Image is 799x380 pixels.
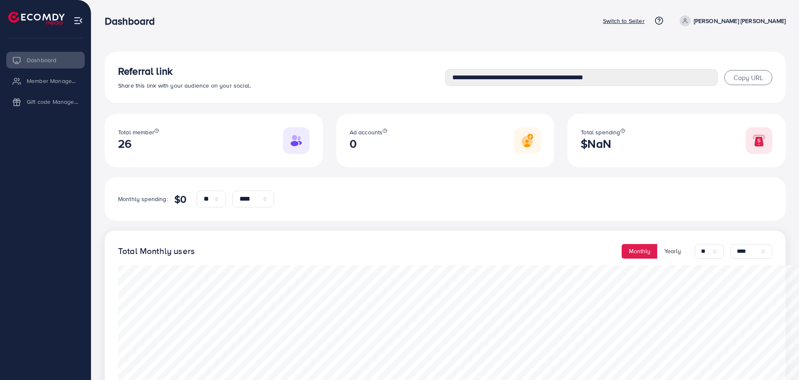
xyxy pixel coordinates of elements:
[657,244,688,259] button: Yearly
[283,127,310,154] img: Responsive image
[118,246,195,257] h4: Total Monthly users
[746,127,772,154] img: Responsive image
[105,15,161,27] h3: Dashboard
[118,81,251,90] span: Share this link with your audience on your social.
[603,16,645,26] p: Switch to Seller
[73,16,83,25] img: menu
[118,137,159,151] h2: 26
[174,193,187,205] h4: $0
[514,127,541,154] img: Responsive image
[694,16,786,26] p: [PERSON_NAME] [PERSON_NAME]
[350,137,388,151] h2: 0
[118,65,445,77] h3: Referral link
[581,137,625,151] h2: $NaN
[350,128,383,136] span: Ad accounts
[581,128,620,136] span: Total spending
[118,128,154,136] span: Total member
[118,194,168,204] p: Monthly spending:
[733,73,763,82] span: Copy URL
[724,70,772,85] button: Copy URL
[622,244,658,259] button: Monthly
[8,12,65,25] img: logo
[676,15,786,26] a: [PERSON_NAME] [PERSON_NAME]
